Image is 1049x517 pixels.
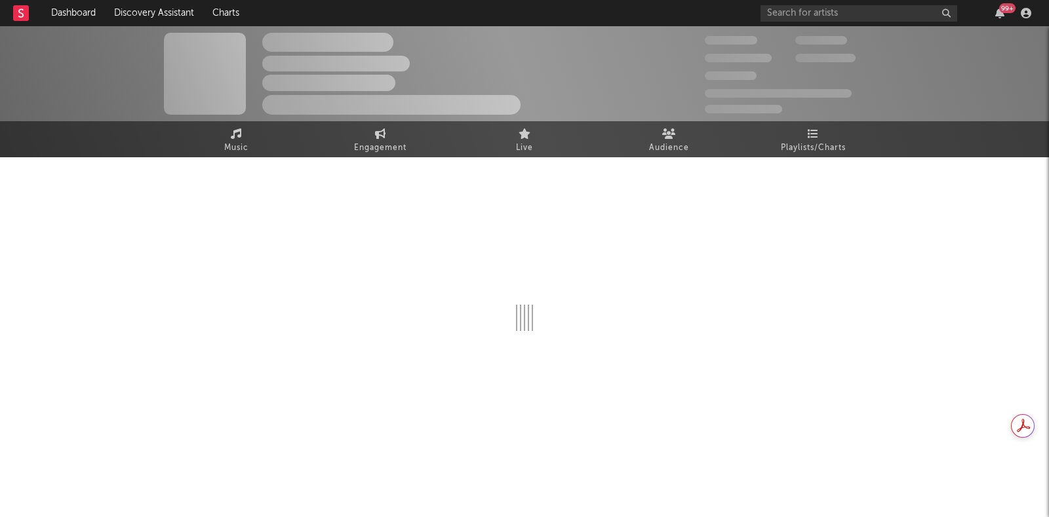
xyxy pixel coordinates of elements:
span: Engagement [354,140,406,156]
span: Jump Score: 85.0 [705,105,782,113]
a: Live [452,121,597,157]
span: Music [224,140,248,156]
span: 300,000 [705,36,757,45]
a: Audience [597,121,741,157]
span: Playlists/Charts [781,140,846,156]
a: Music [164,121,308,157]
span: 50,000,000 Monthly Listeners [705,89,852,98]
span: 100,000 [795,36,847,45]
a: Playlists/Charts [741,121,885,157]
span: 100,000 [705,71,757,80]
span: Live [516,140,533,156]
input: Search for artists [761,5,957,22]
span: 1,000,000 [795,54,856,62]
span: Audience [649,140,689,156]
a: Engagement [308,121,452,157]
button: 99+ [995,8,1004,18]
div: 99 + [999,3,1016,13]
span: 50,000,000 [705,54,772,62]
